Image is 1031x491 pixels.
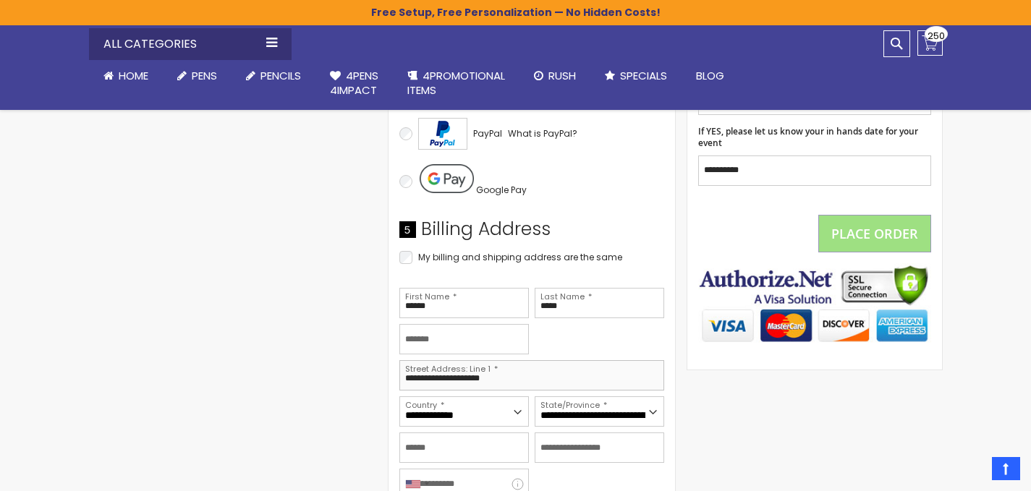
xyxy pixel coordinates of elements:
[89,60,163,92] a: Home
[418,118,467,150] img: Acceptance Mark
[163,60,232,92] a: Pens
[418,251,622,263] span: My billing and shipping address are the same
[393,60,519,107] a: 4PROMOTIONALITEMS
[519,60,590,92] a: Rush
[315,60,393,107] a: 4Pens4impact
[548,68,576,83] span: Rush
[420,164,474,193] img: Pay with Google Pay
[508,127,577,140] span: What is PayPal?
[508,125,577,142] a: What is PayPal?
[407,68,505,98] span: 4PROMOTIONAL ITEMS
[698,125,918,149] span: If YES, please let us know your in hands date for your event
[620,68,667,83] span: Specials
[928,29,945,43] span: 250
[473,127,502,140] span: PayPal
[232,60,315,92] a: Pencils
[399,217,664,249] div: Billing Address
[330,68,378,98] span: 4Pens 4impact
[476,184,527,196] span: Google Pay
[682,60,739,92] a: Blog
[89,28,292,60] div: All Categories
[696,68,724,83] span: Blog
[119,68,148,83] span: Home
[192,68,217,83] span: Pens
[260,68,301,83] span: Pencils
[992,457,1020,480] a: Top
[590,60,682,92] a: Specials
[917,30,943,56] a: 250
